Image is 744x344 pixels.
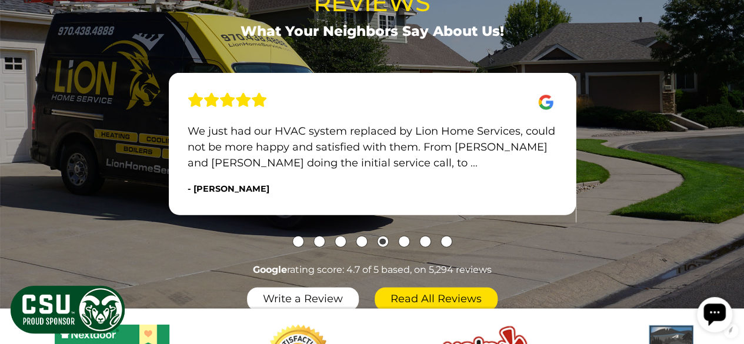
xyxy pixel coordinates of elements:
span: rating score: 4.7 of 5 based, on 5,294 reviews [253,263,492,277]
a: Read All Reviews [375,288,498,311]
p: We just had our HVAC system replaced by Lion Home Services, could not be more happy and satisfied... [188,123,556,171]
div: carousel [169,73,576,247]
span: - [PERSON_NAME] [188,183,269,194]
div: slide 5 [169,73,576,215]
a: Write a Review [247,288,359,311]
img: Google Icon [535,92,556,113]
div: Open chat widget [5,5,40,40]
span: What Your Neighbors Say About Us! [241,21,504,41]
strong: Google [253,264,287,275]
img: CSU Sponsor Badge [9,284,126,335]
